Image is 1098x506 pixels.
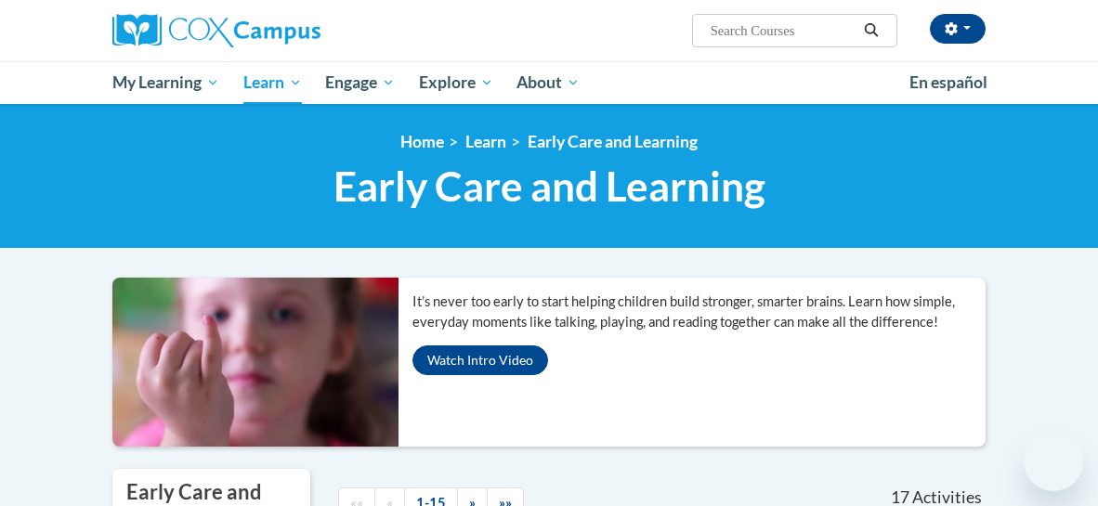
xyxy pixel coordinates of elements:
a: Learn [465,132,506,151]
a: Explore [407,61,505,104]
span: Early Care and Learning [333,162,765,211]
iframe: Button to launch messaging window [1024,432,1083,491]
span: Engage [325,71,395,94]
button: Search [857,19,885,42]
a: Engage [313,61,407,104]
button: Watch Intro Video [412,345,548,375]
a: My Learning [100,61,231,104]
a: Home [400,132,444,151]
img: Cox Campus [112,14,320,47]
a: About [505,61,593,104]
input: Search Courses [709,19,857,42]
span: My Learning [112,71,219,94]
div: Main menu [98,61,1000,104]
button: Account Settings [930,14,986,44]
span: Learn [243,71,302,94]
span: About [516,71,580,94]
a: Early Care and Learning [528,132,698,151]
span: En español [909,72,987,92]
span: Explore [419,71,493,94]
p: It’s never too early to start helping children build stronger, smarter brains. Learn how simple, ... [412,292,986,332]
a: Learn [231,61,314,104]
a: En español [897,63,1000,102]
a: Cox Campus [112,14,385,47]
